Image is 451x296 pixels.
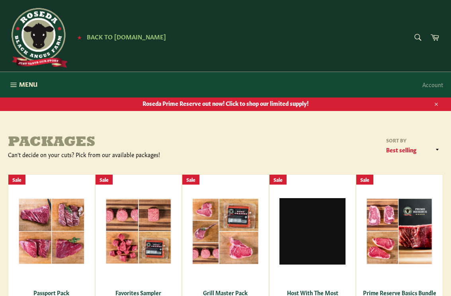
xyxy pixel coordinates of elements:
[182,175,199,185] div: Sale
[73,34,166,40] a: ★ Back to [DOMAIN_NAME]
[192,198,259,265] img: Grill Master Pack
[8,135,226,151] h1: Packages
[96,175,113,185] div: Sale
[87,32,166,41] span: Back to [DOMAIN_NAME]
[356,175,373,185] div: Sale
[269,175,287,185] div: Sale
[19,80,37,88] span: Menu
[366,198,433,265] img: Prime Reserve Basics Bundle
[8,175,25,185] div: Sale
[418,73,447,96] a: Account
[383,137,443,144] label: Sort by
[8,151,226,158] div: Can't decide on your cuts? Pick from our available packages!
[8,8,68,68] img: Roseda Beef
[105,199,172,265] img: Favorites Sampler
[18,198,85,265] img: Passport Pack
[77,34,82,40] span: ★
